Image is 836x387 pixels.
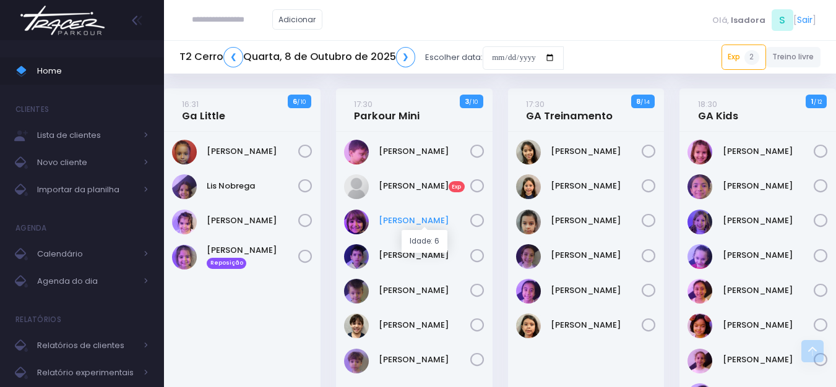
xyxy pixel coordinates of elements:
[396,47,416,67] a: ❯
[551,319,642,331] a: [PERSON_NAME]
[172,174,197,199] img: Lis Nobrega Gomes
[698,98,738,122] a: 18:30GA Kids
[37,127,136,143] span: Lista de clientes
[344,244,369,269] img: Otávio Faria Adamo
[402,230,447,253] div: Idade: 6
[551,145,642,158] a: [PERSON_NAME]
[37,273,136,289] span: Agenda do dia
[37,338,136,354] span: Relatórios de clientes
[744,50,759,65] span: 2
[15,307,61,332] h4: Relatórios
[293,96,297,106] strong: 6
[379,145,470,158] a: [PERSON_NAME]
[551,284,642,297] a: [PERSON_NAME]
[526,98,613,122] a: 17:30GA Treinamento
[469,98,478,106] small: / 10
[797,14,812,27] a: Sair
[272,9,323,30] a: Adicionar
[449,181,465,192] span: Exp
[766,47,821,67] a: Treino livre
[379,180,470,192] a: [PERSON_NAME]Exp
[379,284,470,297] a: [PERSON_NAME]
[687,140,712,164] img: Ayla ladeira Pupo
[223,47,243,67] a: ❮
[172,245,197,270] img: Melissa Minotti
[687,244,712,269] img: Clarice Abramovici
[526,98,545,110] small: 17:30
[723,284,814,297] a: [PERSON_NAME]
[516,244,541,269] img: Isabela Borges
[354,98,420,122] a: 17:30Parkour Mini
[687,313,712,338] img: Julia Kallas Cohen
[551,180,642,192] a: [PERSON_NAME]
[344,210,369,234] img: Matheus Fernandes da Silva
[687,210,712,234] img: Clara Queiroz Skliutas
[731,14,765,27] span: Isadora
[207,215,298,227] a: [PERSON_NAME]
[207,244,298,269] a: [PERSON_NAME] Reposição
[723,180,814,192] a: [PERSON_NAME]
[687,279,712,304] img: Isabela Vilas Boas Rocha
[37,155,136,171] span: Novo cliente
[354,98,373,110] small: 17:30
[698,98,717,110] small: 18:30
[172,140,197,164] img: Clara Pimenta Amaral
[172,210,197,234] img: Manuela Matos
[379,354,470,366] a: [PERSON_NAME]
[379,319,470,331] a: [PERSON_NAME]
[179,47,415,67] h5: T2 Cerro Quarta, 8 de Outubro de 2025
[772,9,793,31] span: S
[37,63,149,79] span: Home
[182,98,199,110] small: 16:31
[207,180,298,192] a: Lis Nobrega
[379,249,470,262] a: [PERSON_NAME]
[814,98,822,106] small: / 12
[636,96,640,106] strong: 8
[37,246,136,262] span: Calendário
[723,319,814,331] a: [PERSON_NAME]
[37,182,136,198] span: Importar da planilha
[723,145,814,158] a: [PERSON_NAME]
[15,97,49,122] h4: Clientes
[465,96,469,106] strong: 3
[15,216,47,240] h4: Agenda
[179,43,564,72] div: Escolher data:
[723,215,814,227] a: [PERSON_NAME]
[687,349,712,373] img: Júlia Iervolino Pinheiro Ferreira
[551,215,642,227] a: [PERSON_NAME]
[379,215,470,227] a: [PERSON_NAME]
[344,313,369,338] img: Theodoro Scatena Bernabei de Oliveira
[722,45,766,69] a: Exp2
[551,249,642,262] a: [PERSON_NAME]
[516,174,541,199] img: Elena Fuchs
[344,140,369,164] img: Lucas Vidal
[811,96,814,106] strong: 1
[207,258,246,269] span: Reposição
[182,98,225,122] a: 16:31Ga Little
[516,313,541,338] img: Maya Fuchs
[207,145,298,158] a: [PERSON_NAME]
[516,279,541,304] img: Marissa Razo Uno
[297,98,306,106] small: / 10
[516,210,541,234] img: ILKA Gonzalez da Rosa
[712,14,729,27] span: Olá,
[344,279,369,304] img: Rafael Ferreira Brunetti
[687,174,712,199] img: Bárbara Duarte
[723,249,814,262] a: [PERSON_NAME]
[707,6,821,34] div: [ ]
[344,349,369,373] img: Tiago Costa
[723,354,814,366] a: [PERSON_NAME]
[37,365,136,381] span: Relatório experimentais
[640,98,650,106] small: / 14
[516,140,541,164] img: Catharina Morais Ablas
[344,174,369,199] img: Luiz Gustavo Marques Salles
